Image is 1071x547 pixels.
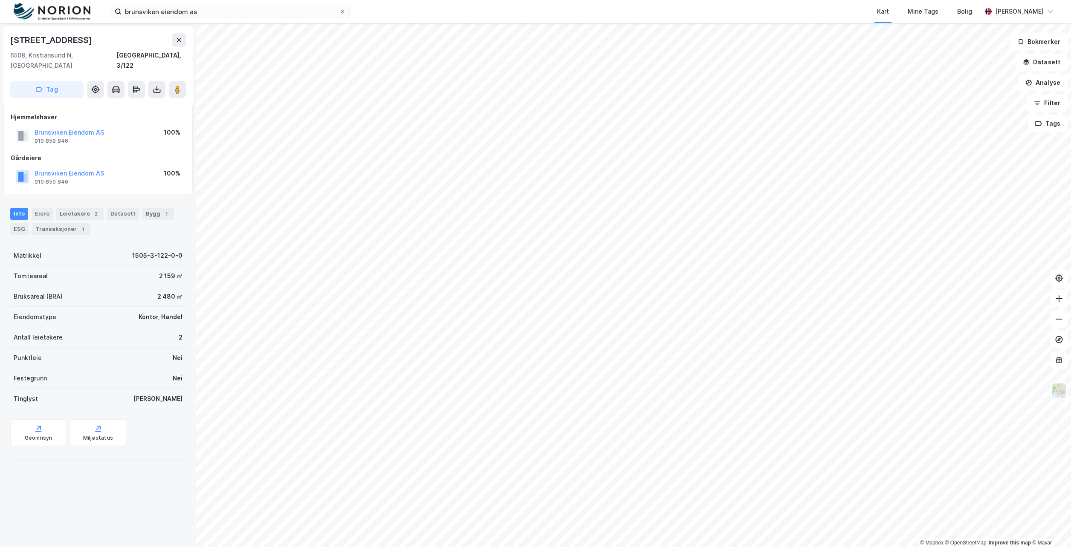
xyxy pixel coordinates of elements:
[35,178,68,185] div: 910 859 846
[116,50,186,71] div: [GEOGRAPHIC_DATA], 3/122
[162,210,171,218] div: 1
[14,394,38,404] div: Tinglyst
[164,127,180,138] div: 100%
[1016,54,1068,71] button: Datasett
[173,353,182,363] div: Nei
[159,271,182,281] div: 2 159 ㎡
[10,81,84,98] button: Tag
[164,168,180,178] div: 100%
[957,6,972,17] div: Bolig
[14,250,41,261] div: Matrikkel
[11,112,185,122] div: Hjemmelshaver
[56,208,104,220] div: Leietakere
[1010,33,1068,50] button: Bokmerker
[1027,95,1068,112] button: Filter
[10,208,28,220] div: Info
[14,332,63,343] div: Antall leietakere
[1028,506,1071,547] iframe: Chat Widget
[133,394,182,404] div: [PERSON_NAME]
[83,435,113,441] div: Miljøstatus
[35,138,68,144] div: 910 859 846
[11,153,185,163] div: Gårdeiere
[14,312,56,322] div: Eiendomstype
[14,373,47,383] div: Festegrunn
[1028,115,1068,132] button: Tags
[122,5,339,18] input: Søk på adresse, matrikkel, gårdeiere, leietakere eller personer
[78,225,87,233] div: 1
[10,223,29,235] div: ESG
[14,3,90,20] img: norion-logo.80e7a08dc31c2e691866.png
[92,210,100,218] div: 2
[10,33,94,47] div: [STREET_ADDRESS]
[1018,74,1068,91] button: Analyse
[179,332,182,343] div: 2
[945,540,987,546] a: OpenStreetMap
[107,208,139,220] div: Datasett
[995,6,1044,17] div: [PERSON_NAME]
[32,223,90,235] div: Transaksjoner
[157,291,182,302] div: 2 480 ㎡
[1028,506,1071,547] div: Kontrollprogram for chat
[908,6,938,17] div: Mine Tags
[877,6,889,17] div: Kart
[32,208,53,220] div: Eiere
[173,373,182,383] div: Nei
[14,353,42,363] div: Punktleie
[10,50,116,71] div: 6508, Kristiansund N, [GEOGRAPHIC_DATA]
[25,435,52,441] div: Geoinnsyn
[920,540,944,546] a: Mapbox
[1051,383,1067,399] img: Z
[989,540,1031,546] a: Improve this map
[142,208,174,220] div: Bygg
[14,291,63,302] div: Bruksareal (BRA)
[139,312,182,322] div: Kontor, Handel
[132,250,182,261] div: 1505-3-122-0-0
[14,271,48,281] div: Tomteareal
